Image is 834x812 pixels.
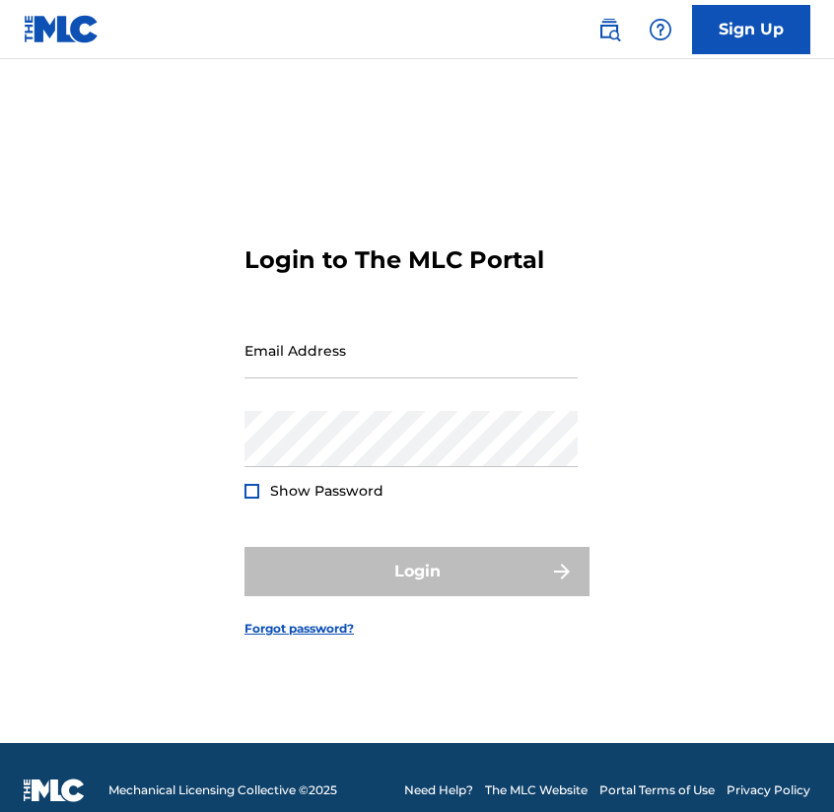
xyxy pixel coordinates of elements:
[599,781,715,799] a: Portal Terms of Use
[641,10,680,49] div: Help
[244,620,354,638] a: Forgot password?
[590,10,629,49] a: Public Search
[597,18,621,41] img: search
[649,18,672,41] img: help
[270,482,383,500] span: Show Password
[24,15,100,43] img: MLC Logo
[108,781,337,799] span: Mechanical Licensing Collective © 2025
[24,778,85,802] img: logo
[485,781,588,799] a: The MLC Website
[244,245,544,275] h3: Login to The MLC Portal
[404,781,473,799] a: Need Help?
[735,717,834,812] iframe: Chat Widget
[727,781,810,799] a: Privacy Policy
[692,5,810,54] a: Sign Up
